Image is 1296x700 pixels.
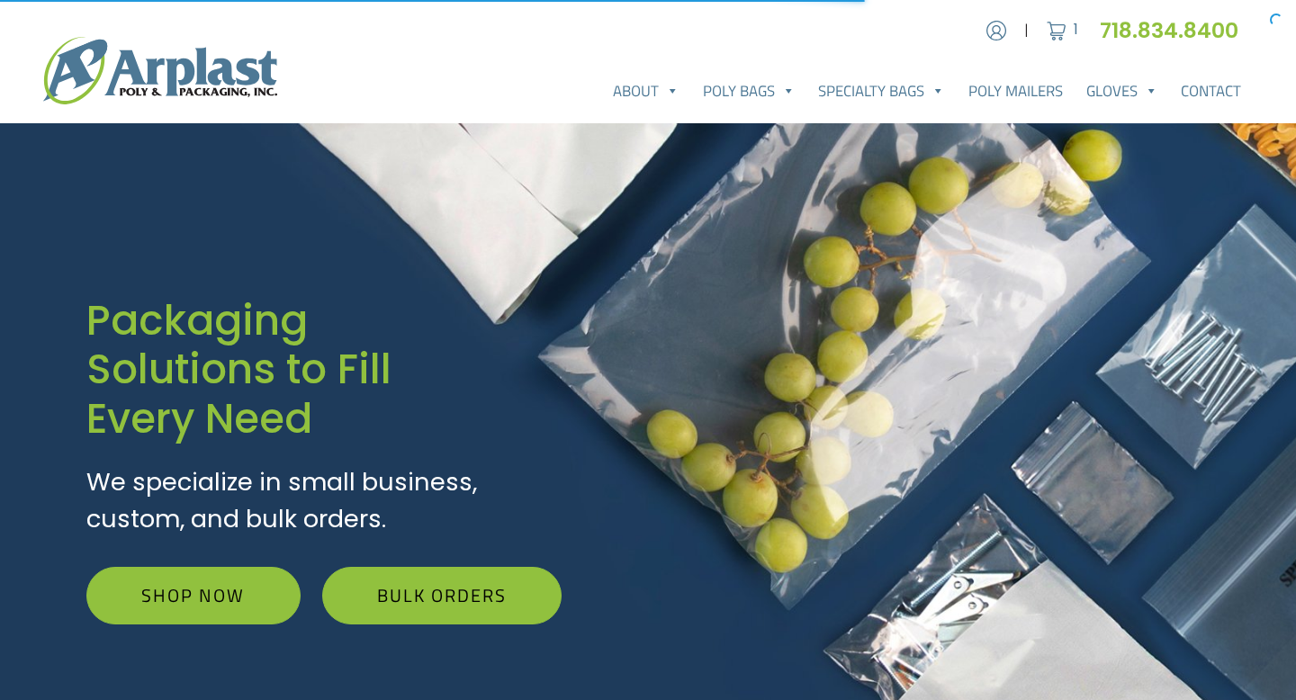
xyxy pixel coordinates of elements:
a: Poly Mailers [957,73,1075,109]
h1: Packaging Solutions to Fill Every Need [86,296,562,444]
p: We specialize in small business, custom, and bulk orders. [86,464,562,538]
img: logo [43,37,277,103]
a: Bulk Orders [322,567,562,624]
a: 718.834.8400 [1100,15,1253,45]
span: 1 [1074,19,1078,40]
a: Shop Now [86,567,301,624]
a: Gloves [1075,73,1170,109]
a: Contact [1169,73,1253,109]
span: | [1024,20,1029,41]
a: Poly Bags [691,73,807,109]
a: About [601,73,691,109]
a: Specialty Bags [807,73,958,109]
